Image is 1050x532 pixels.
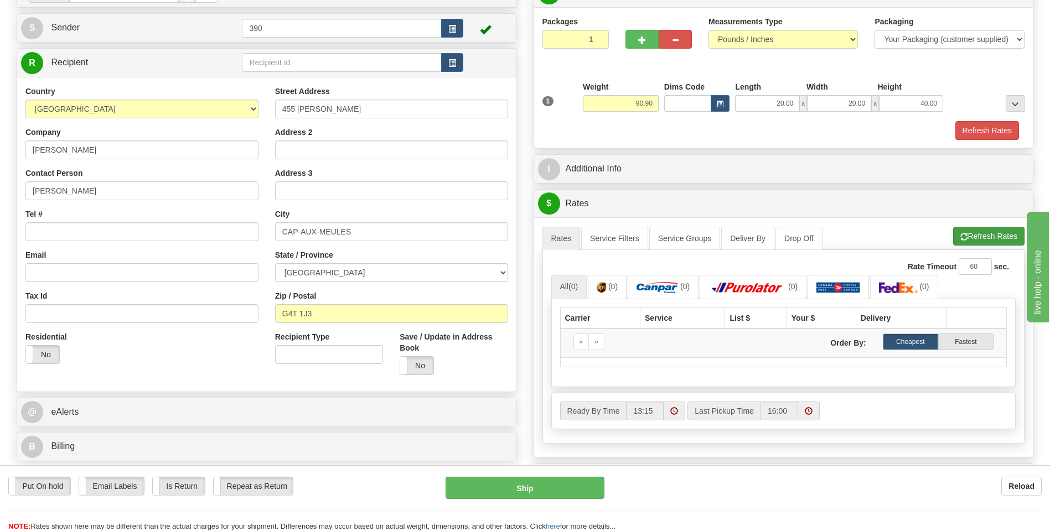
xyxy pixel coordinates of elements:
[856,307,946,328] th: Delivery
[875,16,913,27] label: Packaging
[1001,477,1042,496] button: Reload
[25,168,82,179] label: Contact Person
[551,275,587,298] a: All
[51,407,79,416] span: eAlerts
[25,127,61,138] label: Company
[8,7,102,20] div: live help - online
[908,261,956,272] label: Rate Timeout
[275,331,330,342] label: Recipient Type
[721,227,774,250] a: Deliver By
[637,282,678,293] img: Canpar
[708,16,783,27] label: Measurements Type
[680,282,690,291] span: (0)
[1008,482,1035,491] b: Reload
[25,249,46,260] label: Email
[242,53,441,72] input: Recipient Id
[649,227,720,250] a: Service Groups
[275,127,313,138] label: Address 2
[538,192,1030,215] a: $Rates
[242,19,441,38] input: Sender Id
[9,477,70,495] label: Put On hold
[21,436,43,458] span: B
[560,401,627,420] label: Ready By Time
[21,401,513,424] a: @ eAlerts
[21,52,43,74] span: R
[783,333,874,348] label: Order By:
[275,290,317,301] label: Zip / Postal
[8,522,30,530] span: NOTE:
[546,522,560,530] a: here
[25,290,47,301] label: Tax Id
[883,333,938,350] label: Cheapest
[871,95,879,112] span: x
[153,477,205,495] label: Is Return
[275,86,330,97] label: Street Address
[542,16,578,27] label: Packages
[400,357,433,374] label: No
[538,158,560,180] span: I
[879,282,918,293] img: FedEx
[275,168,313,179] label: Address 3
[708,282,786,293] img: Purolator
[806,81,828,92] label: Width
[21,17,43,39] span: S
[568,282,578,291] span: (0)
[664,81,705,92] label: Dims Code
[538,158,1030,180] a: IAdditional Info
[79,477,144,495] label: Email Labels
[955,121,1019,140] button: Refresh Rates
[214,477,293,495] label: Repeat as Return
[1006,95,1025,112] div: ...
[21,17,242,39] a: S Sender
[21,51,218,74] a: R Recipient
[446,477,604,499] button: Ship
[735,81,761,92] label: Length
[588,333,604,350] a: Next
[51,441,75,451] span: Billing
[725,307,787,328] th: List $
[275,208,289,220] label: City
[573,333,589,350] a: Previous
[687,401,761,420] label: Last Pickup Time
[21,401,43,423] span: @
[21,435,513,458] a: B Billing
[542,227,581,250] a: Rates
[953,227,1025,246] button: Refresh Rates
[542,96,554,106] span: 1
[25,331,67,342] label: Residential
[560,307,640,328] th: Carrier
[51,23,80,32] span: Sender
[580,338,583,346] span: «
[275,249,333,260] label: State / Province
[640,307,725,328] th: Service
[594,338,598,346] span: »
[919,282,929,291] span: (0)
[538,192,560,215] span: $
[400,331,508,353] label: Save / Update in Address Book
[51,58,88,67] span: Recipient
[26,346,59,363] label: No
[938,333,994,350] label: Fastest
[799,95,807,112] span: x
[787,307,856,328] th: Your $
[775,227,823,250] a: Drop Off
[608,282,618,291] span: (0)
[25,86,55,97] label: Country
[816,282,860,293] img: Canada Post
[275,100,508,118] input: Enter a location
[877,81,902,92] label: Height
[1025,210,1049,322] iframe: chat widget
[25,208,43,220] label: Tel #
[994,261,1009,272] label: sec.
[583,81,608,92] label: Weight
[788,282,798,291] span: (0)
[597,282,606,293] img: UPS
[581,227,648,250] a: Service Filters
